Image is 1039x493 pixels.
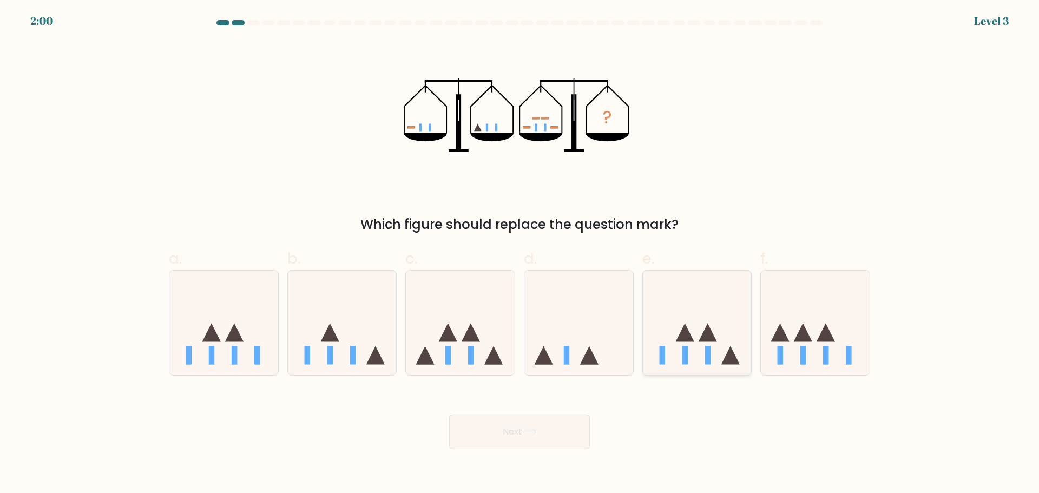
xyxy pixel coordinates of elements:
span: e. [642,248,654,269]
div: Which figure should replace the question mark? [175,215,864,234]
span: d. [524,248,537,269]
span: f. [760,248,768,269]
span: a. [169,248,182,269]
span: c. [405,248,417,269]
tspan: ? [603,106,613,130]
button: Next [449,415,590,449]
div: Level 3 [974,13,1009,29]
div: 2:00 [30,13,53,29]
span: b. [287,248,300,269]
